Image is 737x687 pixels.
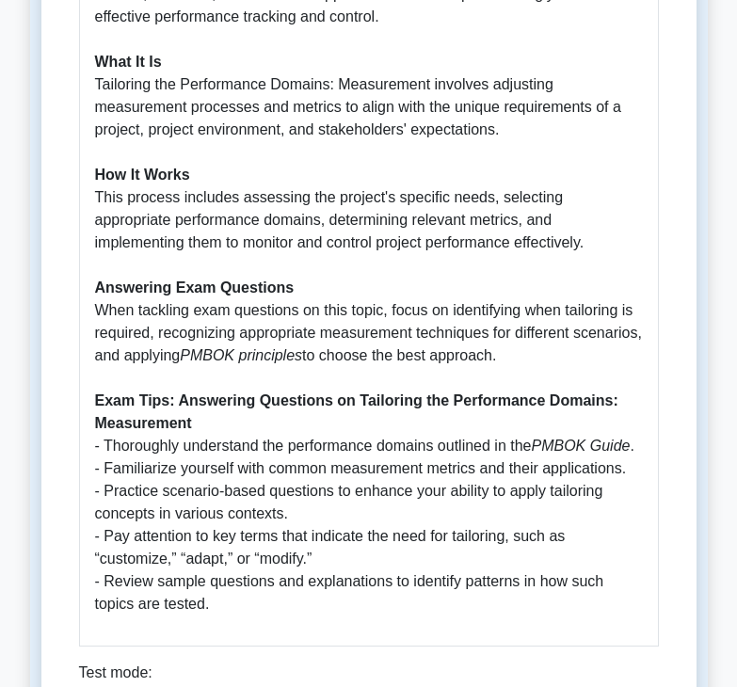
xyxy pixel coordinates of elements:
b: Answering Exam Questions [95,280,295,296]
b: What It Is [95,54,162,70]
i: PMBOK Guide [532,438,631,454]
i: PMBOK principles [180,347,302,363]
b: Exam Tips: Answering Questions on Tailoring the Performance Domains: Measurement [95,392,618,431]
b: How It Works [95,167,190,183]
